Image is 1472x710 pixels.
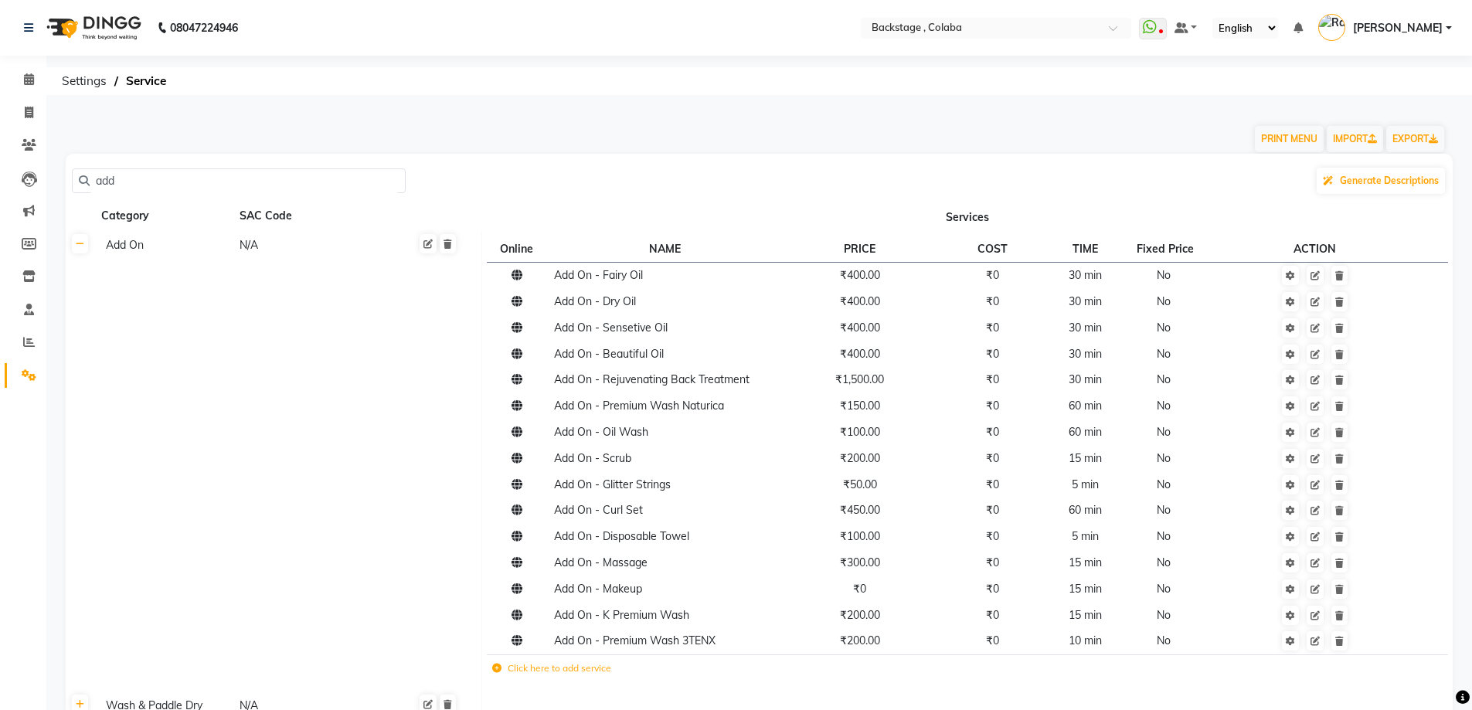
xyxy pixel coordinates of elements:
[554,555,648,569] span: Add On - Massage
[986,555,999,569] span: ₹0
[54,67,114,95] span: Settings
[840,634,880,647] span: ₹200.00
[1317,168,1445,194] button: Generate Descriptions
[1069,451,1102,465] span: 15 min
[840,451,880,465] span: ₹200.00
[1072,529,1099,543] span: 5 min
[1327,126,1383,152] a: IMPORT
[1157,347,1171,361] span: No
[1069,321,1102,335] span: 30 min
[840,347,880,361] span: ₹400.00
[1124,236,1209,262] th: Fixed Price
[1072,477,1099,491] span: 5 min
[1209,236,1422,262] th: ACTION
[1340,175,1439,186] span: Generate Descriptions
[1069,294,1102,308] span: 30 min
[986,268,999,282] span: ₹0
[118,67,174,95] span: Service
[1157,503,1171,517] span: No
[238,206,370,226] div: SAC Code
[554,608,689,622] span: Add On - K Premium Wash
[1157,529,1171,543] span: No
[1386,126,1444,152] a: EXPORT
[554,634,716,647] span: Add On - Premium Wash 3TENX
[482,202,1453,231] th: Services
[1069,608,1102,622] span: 15 min
[1069,372,1102,386] span: 30 min
[1047,236,1124,262] th: TIME
[835,372,884,386] span: ₹1,500.00
[554,529,689,543] span: Add On - Disposable Towel
[554,477,671,491] span: Add On - Glitter Strings
[853,582,866,596] span: ₹0
[554,372,750,386] span: Add On - Rejuvenating Back Treatment
[1069,503,1102,517] span: 60 min
[1157,555,1171,569] span: No
[1157,425,1171,439] span: No
[986,634,999,647] span: ₹0
[1069,347,1102,361] span: 30 min
[1069,555,1102,569] span: 15 min
[986,582,999,596] span: ₹0
[1069,425,1102,439] span: 60 min
[100,206,232,226] div: Category
[1069,582,1102,596] span: 15 min
[1069,634,1102,647] span: 10 min
[986,347,999,361] span: ₹0
[840,321,880,335] span: ₹400.00
[554,582,642,596] span: Add On - Makeup
[554,268,643,282] span: Add On - Fairy Oil
[1157,268,1171,282] span: No
[840,529,880,543] span: ₹100.00
[492,661,611,675] label: Click here to add service
[1157,477,1171,491] span: No
[1157,582,1171,596] span: No
[1157,294,1171,308] span: No
[1157,608,1171,622] span: No
[840,294,880,308] span: ₹400.00
[1318,14,1345,41] img: Rashmi Banerjee
[1157,634,1171,647] span: No
[90,169,399,193] input: Search by service name
[986,477,999,491] span: ₹0
[554,294,636,308] span: Add On - Dry Oil
[554,451,631,465] span: Add On - Scrub
[554,321,668,335] span: Add On - Sensetive Oil
[1157,451,1171,465] span: No
[549,236,780,262] th: NAME
[100,236,232,255] div: Add On
[487,236,549,262] th: Online
[986,425,999,439] span: ₹0
[986,451,999,465] span: ₹0
[1353,20,1443,36] span: [PERSON_NAME]
[840,608,880,622] span: ₹200.00
[840,555,880,569] span: ₹300.00
[554,503,643,517] span: Add On - Curl Set
[840,268,880,282] span: ₹400.00
[986,321,999,335] span: ₹0
[843,477,877,491] span: ₹50.00
[840,425,880,439] span: ₹100.00
[840,399,880,413] span: ₹150.00
[986,294,999,308] span: ₹0
[1157,372,1171,386] span: No
[1157,399,1171,413] span: No
[238,236,370,255] div: N/A
[170,6,238,49] b: 08047224946
[554,399,724,413] span: Add On - Premium Wash Naturica
[840,503,880,517] span: ₹450.00
[1157,321,1171,335] span: No
[986,608,999,622] span: ₹0
[986,372,999,386] span: ₹0
[986,529,999,543] span: ₹0
[986,503,999,517] span: ₹0
[1069,399,1102,413] span: 60 min
[1255,126,1324,152] button: PRINT MENU
[780,236,938,262] th: PRICE
[1069,268,1102,282] span: 30 min
[554,347,664,361] span: Add On - Beautiful Oil
[39,6,145,49] img: logo
[554,425,648,439] span: Add On - Oil Wash
[939,236,1047,262] th: COST
[986,399,999,413] span: ₹0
